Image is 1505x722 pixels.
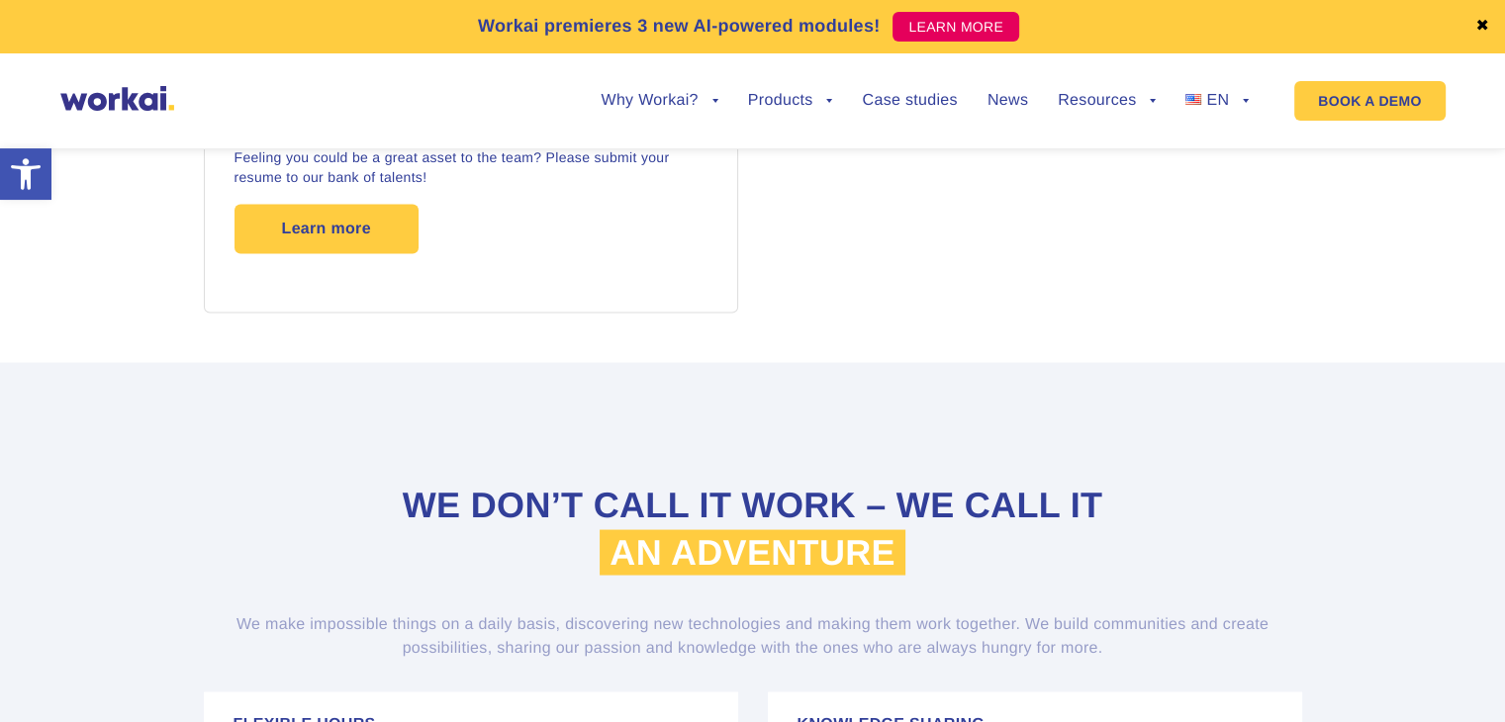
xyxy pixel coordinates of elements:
a: Products [748,93,833,109]
h2: We don’t call it work – we call it [357,481,1149,577]
a: ✖ [1475,19,1489,35]
a: LEARN MORE [893,12,1019,42]
span: Learn more [282,204,371,253]
span: Feeling you could be a great asset to the team? Please submit your resume to our bank of talents! [235,148,670,183]
a: Why Workai? [601,93,717,109]
a: Case studies [862,93,957,109]
a: Resources [1058,93,1156,109]
a: BOOK A DEMO [1294,81,1445,121]
span: an adventure [600,529,905,575]
span: EN [1206,92,1229,109]
span: We make impossible things on a daily basis, discovering new technologies and making them work tog... [236,615,1269,656]
p: Workai premieres 3 new AI-powered modules! [478,13,881,40]
a: News [988,93,1028,109]
a: Didn’t find the perfect position for you? Feeling you could be a great asset to the team? Please ... [189,75,753,326]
